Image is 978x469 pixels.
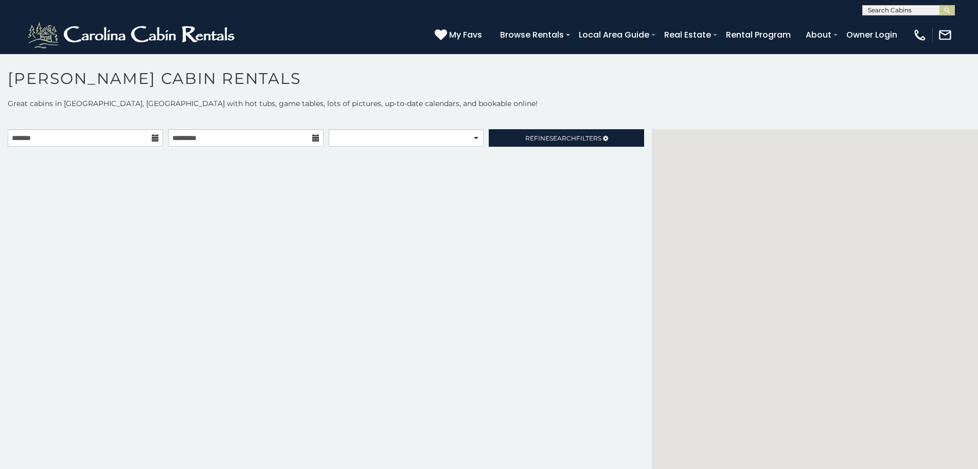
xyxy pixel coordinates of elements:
[913,28,927,42] img: phone-regular-white.png
[525,134,601,142] span: Refine Filters
[495,26,569,44] a: Browse Rentals
[841,26,902,44] a: Owner Login
[574,26,654,44] a: Local Area Guide
[801,26,837,44] a: About
[938,28,952,42] img: mail-regular-white.png
[449,28,482,41] span: My Favs
[26,20,239,50] img: White-1-2.png
[659,26,716,44] a: Real Estate
[435,28,485,42] a: My Favs
[489,129,644,147] a: RefineSearchFilters
[549,134,576,142] span: Search
[721,26,796,44] a: Rental Program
